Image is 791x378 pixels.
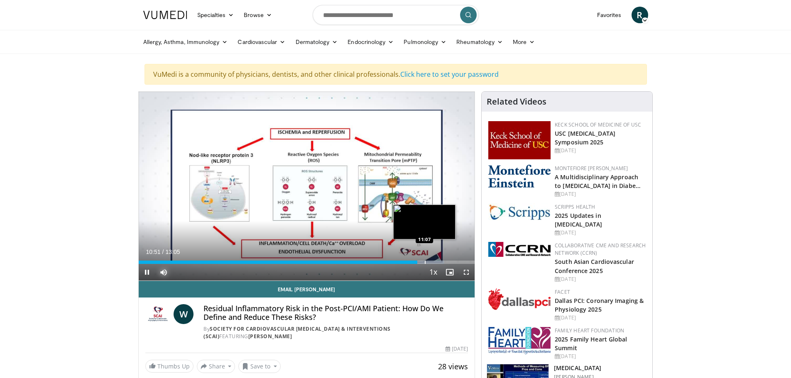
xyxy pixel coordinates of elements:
img: a04ee3ba-8487-4636-b0fb-5e8d268f3737.png.150x105_q85_autocrop_double_scale_upscale_version-0.2.png [488,242,551,257]
a: Pulmonology [399,34,451,50]
a: 2025 Family Heart Global Summit [555,335,627,352]
a: Dallas PCI: Coronary Imaging & Physiology 2025 [555,297,644,313]
span: / [162,249,164,255]
img: VuMedi Logo [143,11,187,19]
h4: Related Videos [487,97,546,107]
a: Specialties [192,7,239,23]
a: Allergy, Asthma, Immunology [138,34,233,50]
input: Search topics, interventions [313,5,479,25]
a: Montefiore [PERSON_NAME] [555,165,628,172]
a: Keck School of Medicine of USC [555,121,641,128]
div: By FEATURING [203,325,468,340]
a: Click here to set your password [400,70,499,79]
span: 13:05 [165,249,180,255]
img: b0142b4c-93a1-4b58-8f91-5265c282693c.png.150x105_q85_autocrop_double_scale_upscale_version-0.2.png [488,165,551,188]
div: Progress Bar [139,261,475,264]
button: Pause [139,264,155,280]
a: W [174,304,193,324]
button: Share [197,360,235,373]
button: Save to [238,360,281,373]
img: 939357b5-304e-4393-95de-08c51a3c5e2a.png.150x105_q85_autocrop_double_scale_upscale_version-0.2.png [488,288,551,310]
div: [DATE] [555,276,646,283]
h3: [MEDICAL_DATA] [554,364,601,372]
img: image.jpeg [393,205,455,239]
img: c9f2b0b7-b02a-4276-a72a-b0cbb4230bc1.jpg.150x105_q85_autocrop_double_scale_upscale_version-0.2.jpg [488,203,551,220]
a: 2025 Updates in [MEDICAL_DATA] [555,212,602,228]
a: USC [MEDICAL_DATA] Symposium 2025 [555,129,615,146]
div: [DATE] [555,190,646,198]
a: R [632,7,648,23]
div: [DATE] [555,229,646,237]
a: South Asian Cardiovascular Conference 2025 [555,258,634,274]
h4: Residual Inflammatory Risk in the Post-PCI/AMI Patient: How Do We Define and Reduce These Risks? [203,304,468,322]
a: More [508,34,540,50]
div: VuMedi is a community of physicians, dentists, and other clinical professionals. [144,64,647,85]
span: 28 views [438,361,468,371]
a: Thumbs Up [145,360,193,373]
button: Playback Rate [425,264,441,280]
button: Enable picture-in-picture mode [441,264,458,280]
a: Endocrinology [343,34,399,50]
div: [DATE] [555,147,646,154]
a: Collaborative CME and Research Network (CCRN) [555,242,646,256]
a: FACET [555,288,570,295]
a: Browse [239,7,277,23]
a: [PERSON_NAME] [248,333,292,340]
a: Rheumatology [451,34,508,50]
span: 10:51 [146,249,161,255]
img: 7b941f1f-d101-407a-8bfa-07bd47db01ba.png.150x105_q85_autocrop_double_scale_upscale_version-0.2.jpg [488,121,551,159]
img: 96363db5-6b1b-407f-974b-715268b29f70.jpeg.150x105_q85_autocrop_double_scale_upscale_version-0.2.jpg [488,327,551,354]
div: [DATE] [555,314,646,322]
img: Society for Cardiovascular Angiography & Interventions (SCAI) [145,304,171,324]
a: Cardiovascular [233,34,290,50]
a: Scripps Health [555,203,595,210]
video-js: Video Player [139,92,475,281]
a: Favorites [592,7,627,23]
a: Family Heart Foundation [555,327,624,334]
a: Society for Cardiovascular [MEDICAL_DATA] & Interventions (SCAI) [203,325,391,340]
button: Fullscreen [458,264,475,280]
a: A Multidisciplinary Approach to [MEDICAL_DATA] in Diabe… [555,173,641,190]
div: [DATE] [446,345,468,353]
a: Dermatology [291,34,343,50]
div: [DATE] [555,353,646,360]
button: Mute [155,264,172,280]
a: Email [PERSON_NAME] [139,281,475,298]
